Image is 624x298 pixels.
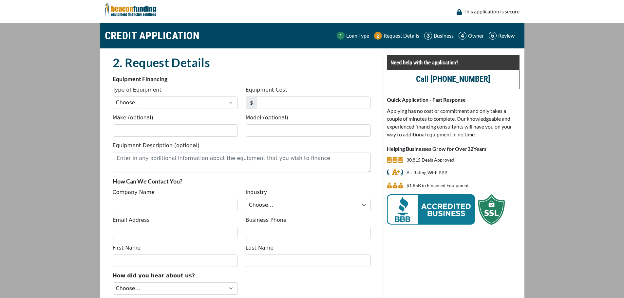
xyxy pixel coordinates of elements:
p: 30,815 Deals Approved [407,156,454,164]
p: Applying has no cost or commitment and only takes a couple of minutes to complete. Our knowledgea... [387,107,520,138]
label: Industry [246,188,267,196]
label: First Name [113,244,141,252]
p: This application is secure [463,8,520,15]
img: Step 1 [337,32,345,40]
p: Helping Businesses Grow for Over Years [387,145,520,153]
p: Loan Type [346,32,369,40]
span: 32 [467,146,473,152]
label: Business Phone [246,216,287,224]
p: How Can We Contact You? [113,177,371,185]
label: Type of Equipment [113,86,161,94]
img: Step 3 [424,32,432,40]
label: Make (optional) [113,114,154,122]
p: Need help with the application? [390,59,516,66]
img: lock icon to convery security [457,9,462,15]
p: Request Details [384,32,419,40]
label: How did you hear about us? [113,272,195,280]
label: Equipment Cost [246,86,288,94]
p: Review [498,32,515,40]
p: Business [434,32,454,40]
label: Company Name [113,188,155,196]
a: Call [PHONE_NUMBER] [416,74,490,84]
p: $1,846,815,136 in Financed Equipment [407,182,469,189]
p: Equipment Financing [113,75,371,83]
img: Step 4 [459,32,466,40]
img: Step 2 [374,32,382,40]
img: BBB Acredited Business and SSL Protection [387,194,505,225]
label: Last Name [246,244,274,252]
p: Quick Application - Fast Response [387,96,520,104]
img: Step 5 [489,32,497,40]
h1: CREDIT APPLICATION [105,26,200,45]
label: Email Address [113,216,150,224]
span: $ [246,96,257,109]
p: Owner [468,32,484,40]
p: A+ Rating With BBB [407,169,447,177]
label: Equipment Description (optional) [113,142,199,149]
label: Model (optional) [246,114,288,122]
h2: 2. Request Details [113,55,371,70]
